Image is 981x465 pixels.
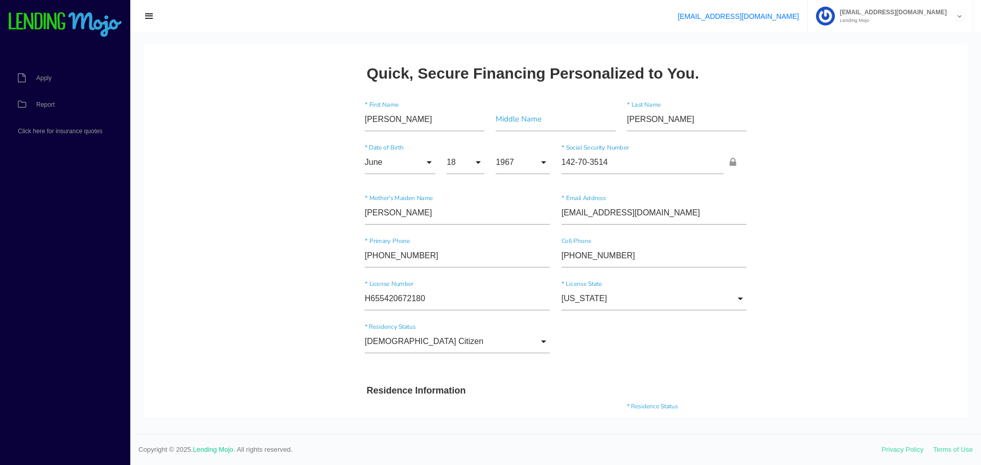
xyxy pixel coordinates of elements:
[835,9,947,15] span: [EMAIL_ADDRESS][DOMAIN_NAME]
[816,7,835,26] img: Profile image
[193,446,233,453] a: Lending Mojo
[36,75,52,81] span: Apply
[223,341,601,352] h3: Residence Information
[8,12,123,38] img: logo-small.png
[18,128,102,134] span: Click here for insurance quotes
[223,20,555,37] h2: Quick, Secure Financing Personalized to You.
[835,18,947,23] small: Lending Mojo
[138,445,882,455] span: Copyright © 2025. . All rights reserved.
[678,12,799,20] a: [EMAIL_ADDRESS][DOMAIN_NAME]
[933,446,973,453] a: Terms of Use
[36,102,55,108] span: Report
[882,446,924,453] a: Privacy Policy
